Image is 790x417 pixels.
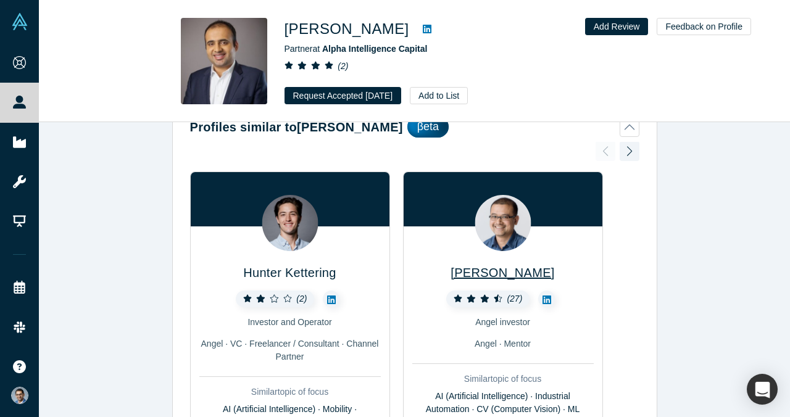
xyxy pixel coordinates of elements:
img: Uday Sandhu's Profile Image [181,18,267,104]
i: ( 27 ) [507,294,522,303]
div: Angel · Mentor [412,337,594,350]
img: VP Singh's Account [11,387,28,404]
i: ( 2 ) [338,61,348,71]
a: Hunter Kettering [243,266,336,279]
div: Similar topic of focus [199,386,381,398]
h2: Profiles similar to [PERSON_NAME] [190,118,403,136]
a: [PERSON_NAME] [451,266,554,279]
button: Request Accepted [DATE] [285,87,402,104]
h1: [PERSON_NAME] [285,18,409,40]
img: Hunter Kettering's Profile Image [262,195,318,251]
a: Alpha Intelligence Capital [322,44,427,54]
div: βeta [407,116,449,138]
img: Alchemist Vault Logo [11,13,28,30]
span: Angel investor [475,317,530,327]
div: Angel · VC · Freelancer / Consultant · Channel Partner [199,337,381,363]
button: Profiles similar to[PERSON_NAME]βeta [190,116,639,138]
button: Feedback on Profile [657,18,751,35]
i: ( 2 ) [296,294,307,303]
span: Partner at [285,44,428,54]
span: Investor and Operator [247,317,331,327]
button: Add to List [410,87,468,104]
img: Danny Chee's Profile Image [475,195,531,251]
div: Similar topic of focus [412,373,594,386]
button: Add Review [585,18,649,35]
